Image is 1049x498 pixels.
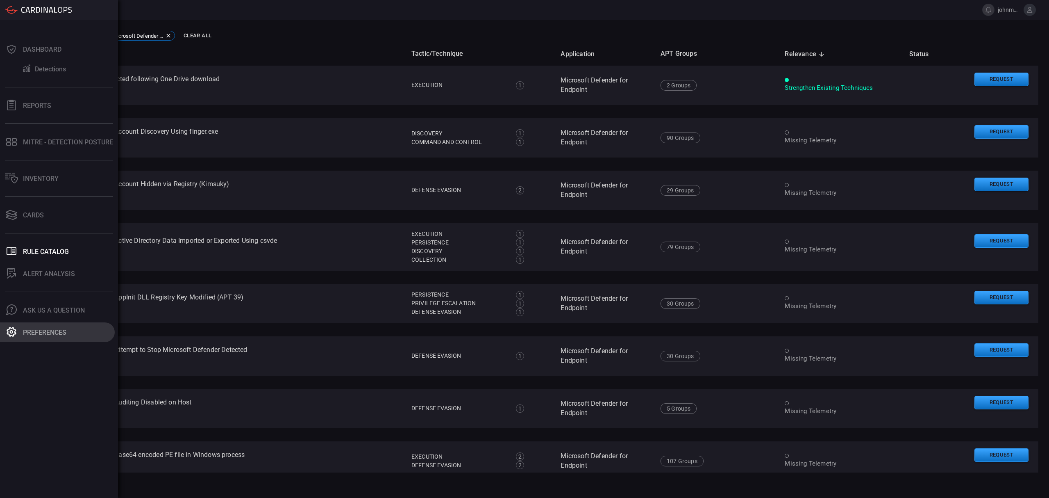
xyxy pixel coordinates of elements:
td: Microsoft 365 Defender - Active Directory Data Imported or Exported Using csvde [33,223,405,271]
div: Discovery [411,129,507,138]
td: Correlation - Malware detected following One Drive download [33,66,405,105]
div: Privilege Escalation [411,299,507,308]
button: Request [974,234,1029,248]
div: 1 [516,238,524,247]
div: 1 [516,247,524,255]
div: 29 Groups [661,185,700,196]
button: Request [974,396,1029,409]
div: Discovery [411,247,507,256]
div: Ask Us A Question [23,306,85,314]
td: Microsoft 365 Defender - Account Hidden via Registry (Kimsuky) [33,171,405,210]
div: Missing Telemetry [785,136,896,145]
div: Detections [35,65,66,73]
div: MITRE - Detection Posture [23,138,113,146]
div: ALERT ANALYSIS [23,270,75,278]
div: 2 Groups [661,80,697,91]
td: Microsoft Defender for Endpoint [554,336,654,376]
div: 1 [516,230,524,238]
div: Rule Catalog [23,248,69,256]
div: 107 Groups [661,456,704,466]
div: Strengthen Existing Techniques [785,84,896,92]
span: johnmoore [998,7,1020,13]
div: Preferences [23,329,66,336]
span: Microsoft Defender for Endpoint [113,33,164,39]
div: 1 [516,129,524,137]
td: Microsoft Defender for Endpoint [554,171,654,210]
div: Execution [411,230,507,238]
td: Microsoft 365 Defender - Attempt to Stop Microsoft Defender Detected [33,336,405,376]
div: 1 [516,299,524,308]
div: 90 Groups [661,132,700,143]
div: 1 [516,138,524,146]
div: Defense Evasion [411,404,507,413]
span: Relevance [785,49,827,59]
div: 2 [516,186,524,194]
div: 30 Groups [661,351,700,361]
td: Microsoft Defender for Endpoint [554,66,654,105]
div: Execution [411,452,507,461]
div: Cards [23,211,44,219]
div: Reports [23,102,51,110]
div: Dashboard [23,46,61,53]
div: 79 Groups [661,242,700,252]
td: Microsoft 365 Defender - AppInit DLL Registry Key Modified (APT 39) [33,284,405,323]
div: Defense Evasion [411,352,507,360]
div: Applications:Microsoft Defender for Endpoint [77,31,175,41]
td: Microsoft 365 Defender - Auditing Disabled on Host [33,389,405,428]
div: Inventory [23,175,59,183]
button: Request [974,343,1029,357]
button: Request [974,291,1029,304]
div: Missing Telemetry [785,407,896,416]
button: Request [974,178,1029,191]
span: Status [909,49,939,59]
td: Microsoft Defender for Endpoint [554,441,654,481]
div: Missing Telemetry [785,459,896,468]
div: Defense Evasion [411,461,507,470]
div: Defense Evasion [411,308,507,316]
th: APT Groups [654,42,778,66]
div: Persistence [411,238,507,247]
div: Missing Telemetry [785,245,896,254]
td: Microsoft Defender for Endpoint [554,389,654,428]
div: Command and Control [411,138,507,146]
div: 1 [516,256,524,264]
td: Microsoft 365 Defender - Base64 encoded PE file in Windows process [33,441,405,481]
div: 1 [516,352,524,360]
div: Persistence [411,290,507,299]
td: Microsoft Defender for Endpoint [554,223,654,271]
button: Request [974,73,1029,86]
div: Defense Evasion [411,186,507,194]
div: Execution [411,81,507,89]
th: Tactic/Technique [405,42,554,66]
td: Microsoft Defender for Endpoint [554,284,654,323]
button: Request [974,448,1029,462]
div: Missing Telemetry [785,354,896,363]
div: Missing Telemetry [785,302,896,311]
span: Application [561,49,605,59]
td: Microsoft Defender for Endpoint [554,118,654,158]
div: 1 [516,81,524,89]
div: 1 [516,291,524,299]
div: Collection [411,256,507,264]
button: Request [974,125,1029,139]
div: 2 [516,461,524,469]
button: Clear All [182,30,213,42]
div: 5 Groups [661,403,697,414]
div: 30 Groups [661,298,700,309]
div: Missing Telemetry [785,189,896,197]
div: 2 [516,452,524,461]
td: Microsoft 365 Defender - Account Discovery Using finger.exe [33,118,405,158]
div: 1 [516,308,524,316]
div: 1 [516,404,524,413]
